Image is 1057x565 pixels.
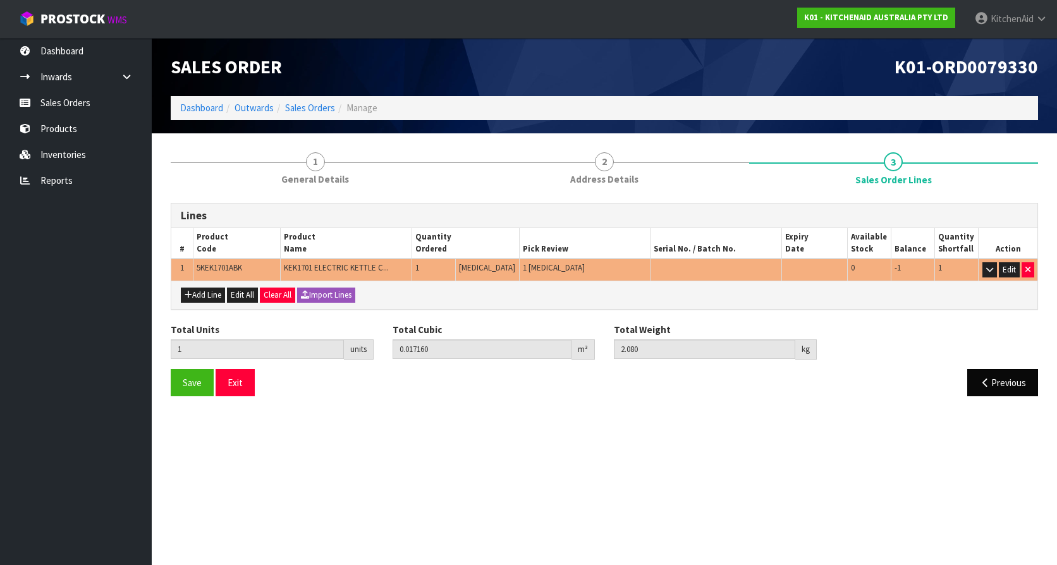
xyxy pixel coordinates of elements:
[306,152,325,171] span: 1
[393,323,442,336] label: Total Cubic
[171,339,344,359] input: Total Units
[934,228,978,258] th: Quantity Shortfall
[285,102,335,114] a: Sales Orders
[181,210,1028,222] h3: Lines
[235,102,274,114] a: Outwards
[523,262,585,273] span: 1 [MEDICAL_DATA]
[284,262,389,273] span: KEK1701 ELECTRIC KETTLE C...
[344,339,374,360] div: units
[571,339,595,360] div: m³
[171,369,214,396] button: Save
[180,102,223,114] a: Dashboard
[991,13,1034,25] span: KitchenAid
[227,288,258,303] button: Edit All
[891,228,934,258] th: Balance
[281,228,412,258] th: Product Name
[895,55,1038,78] span: K01-ORD0079330
[519,228,651,258] th: Pick Review
[193,228,281,258] th: Product Code
[180,262,184,273] span: 1
[979,228,1037,258] th: Action
[804,12,948,23] strong: K01 - KITCHENAID AUSTRALIA PTY LTD
[895,262,901,273] span: -1
[851,262,855,273] span: 0
[216,369,255,396] button: Exit
[183,377,202,389] span: Save
[297,288,355,303] button: Import Lines
[614,323,671,336] label: Total Weight
[884,152,903,171] span: 3
[847,228,891,258] th: Available Stock
[107,14,127,26] small: WMS
[260,288,295,303] button: Clear All
[999,262,1020,277] button: Edit
[570,173,638,186] span: Address Details
[171,228,193,258] th: #
[346,102,377,114] span: Manage
[415,262,419,273] span: 1
[614,339,795,359] input: Total Weight
[393,339,572,359] input: Total Cubic
[795,339,817,360] div: kg
[651,228,782,258] th: Serial No. / Batch No.
[171,55,282,78] span: Sales Order
[938,262,942,273] span: 1
[181,288,225,303] button: Add Line
[19,11,35,27] img: cube-alt.png
[855,173,932,186] span: Sales Order Lines
[595,152,614,171] span: 2
[40,11,105,27] span: ProStock
[412,228,520,258] th: Quantity Ordered
[171,323,219,336] label: Total Units
[197,262,242,273] span: 5KEK1701ABK
[459,262,515,273] span: [MEDICAL_DATA]
[171,193,1038,406] span: Sales Order Lines
[781,228,847,258] th: Expiry Date
[281,173,349,186] span: General Details
[967,369,1038,396] button: Previous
